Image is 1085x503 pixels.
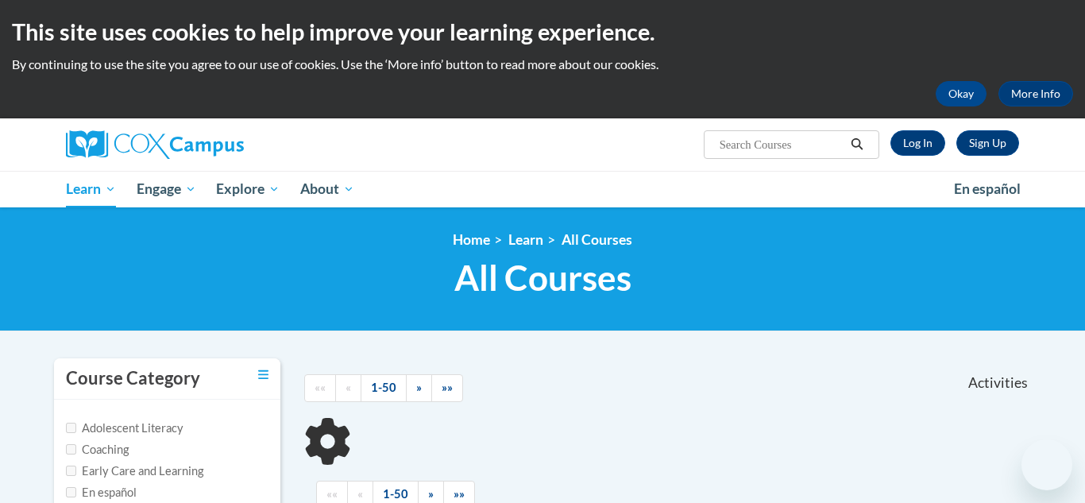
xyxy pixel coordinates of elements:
[357,487,363,501] span: «
[416,381,422,394] span: »
[326,487,338,501] span: ««
[936,81,987,106] button: Okay
[304,374,336,402] a: Begining
[206,171,290,207] a: Explore
[126,171,207,207] a: Engage
[66,462,203,480] label: Early Care and Learning
[562,231,632,248] a: All Courses
[454,487,465,501] span: »»
[137,180,196,199] span: Engage
[1021,439,1072,490] iframe: Button to launch messaging window
[956,130,1019,156] a: Register
[453,231,490,248] a: Home
[300,180,354,199] span: About
[845,135,869,154] button: Search
[290,171,365,207] a: About
[12,16,1073,48] h2: This site uses cookies to help improve your learning experience.
[335,374,361,402] a: Previous
[66,487,76,497] input: Checkbox for Options
[998,81,1073,106] a: More Info
[442,381,453,394] span: »»
[66,420,183,437] label: Adolescent Literacy
[66,423,76,433] input: Checkbox for Options
[968,374,1028,392] span: Activities
[431,374,463,402] a: End
[944,172,1031,206] a: En español
[66,441,129,459] label: Coaching
[66,130,244,159] img: Cox Campus
[66,466,76,476] input: Checkbox for Options
[890,130,945,156] a: Log In
[346,381,351,394] span: «
[508,231,543,248] a: Learn
[954,180,1021,197] span: En español
[454,257,631,299] span: All Courses
[315,381,326,394] span: ««
[361,374,407,402] a: 1-50
[406,374,432,402] a: Next
[12,56,1073,73] p: By continuing to use the site you agree to our use of cookies. Use the ‘More info’ button to read...
[258,366,268,384] a: Toggle collapse
[42,171,1043,207] div: Main menu
[56,171,126,207] a: Learn
[428,487,434,501] span: »
[66,484,137,501] label: En español
[66,444,76,455] input: Checkbox for Options
[216,180,280,199] span: Explore
[66,180,116,199] span: Learn
[718,135,845,154] input: Search Courses
[66,130,368,159] a: Cox Campus
[66,366,200,391] h3: Course Category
